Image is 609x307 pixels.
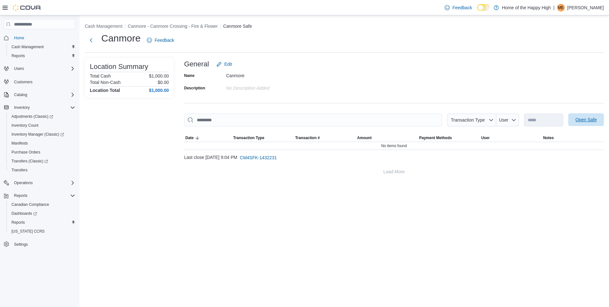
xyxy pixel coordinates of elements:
button: Cash Management [6,42,78,51]
a: Purchase Orders [9,148,43,156]
span: Reports [14,193,27,198]
div: Canmore [226,71,312,78]
span: Transfers [11,168,27,173]
button: Edit [214,58,234,71]
button: Cash Management [85,24,122,29]
a: Manifests [9,139,30,147]
span: Cash Management [11,44,44,49]
span: Amount [357,135,371,140]
span: Canadian Compliance [9,201,75,208]
span: Inventory Manager (Classic) [9,131,75,138]
label: Name [184,73,195,78]
span: Settings [11,240,75,248]
label: Description [184,86,205,91]
button: Inventory Count [6,121,78,130]
span: Transfers (Classic) [9,157,75,165]
a: [US_STATE] CCRS [9,228,47,235]
span: Feedback [154,37,174,43]
span: Customers [11,78,75,86]
span: Reports [9,52,75,60]
span: Inventory [14,105,30,110]
h4: Location Total [90,88,120,93]
button: User [480,134,542,142]
a: Feedback [144,34,176,47]
button: CM4SFK-1432231 [237,151,279,164]
a: Dashboards [6,209,78,218]
button: Customers [1,77,78,86]
button: Manifests [6,139,78,148]
button: Amount [356,134,418,142]
span: Settings [14,242,28,247]
button: Notes [542,134,604,142]
p: $1,000.00 [149,73,169,79]
button: Users [1,64,78,73]
span: Reports [9,219,75,226]
span: Cash Management [9,43,75,51]
p: [PERSON_NAME] [567,4,604,11]
a: Inventory Manager (Classic) [6,130,78,139]
p: $0.00 [158,80,169,85]
span: Adjustments (Classic) [11,114,53,119]
button: Payment Methods [418,134,480,142]
h3: Location Summary [90,63,148,71]
span: Reports [11,220,25,225]
span: Transfers (Classic) [11,159,48,164]
span: Dashboards [9,210,75,217]
input: Dark Mode [477,4,491,11]
a: Cash Management [9,43,46,51]
a: Transfers (Classic) [9,157,51,165]
span: Inventory Manager (Classic) [11,132,64,137]
h4: $1,000.00 [149,88,169,93]
button: Home [1,33,78,42]
a: Inventory Count [9,122,41,129]
div: Matthew Esslemont [557,4,565,11]
button: Inventory [1,103,78,112]
button: Reports [11,192,30,199]
span: Users [14,66,24,71]
nav: An example of EuiBreadcrumbs [85,23,604,31]
button: Transaction # [294,134,356,142]
span: Operations [14,180,33,185]
span: Reports [11,192,75,199]
button: Next [85,34,97,47]
span: Customers [14,79,32,85]
a: Customers [11,78,35,86]
button: Date [184,134,232,142]
span: Edit [224,61,232,67]
span: Transaction Type [233,135,264,140]
span: Payment Methods [419,135,452,140]
a: Transfers (Classic) [6,157,78,166]
span: Inventory Count [9,122,75,129]
span: Home [11,34,75,42]
span: Users [11,65,75,72]
span: Transfers [9,166,75,174]
button: Operations [11,179,35,187]
nav: Complex example [4,31,75,266]
span: Reports [11,53,25,58]
button: User [496,114,519,126]
button: Canmore Safe [223,24,252,29]
span: Purchase Orders [9,148,75,156]
p: | [553,4,555,11]
span: Transaction # [295,135,320,140]
span: Feedback [452,4,472,11]
span: Manifests [11,141,28,146]
span: User [481,135,490,140]
button: Reports [6,51,78,60]
button: Settings [1,240,78,249]
span: Washington CCRS [9,228,75,235]
button: [US_STATE] CCRS [6,227,78,236]
a: Transfers [9,166,30,174]
span: Catalog [11,91,75,99]
h1: Canmore [101,32,140,45]
img: Cova [13,4,41,11]
button: Catalog [11,91,30,99]
span: Manifests [9,139,75,147]
span: Home [14,35,24,41]
p: Home of the Happy High [502,4,551,11]
a: Feedback [442,1,474,14]
span: User [499,117,509,123]
span: Catalog [14,92,27,97]
button: Operations [1,178,78,187]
